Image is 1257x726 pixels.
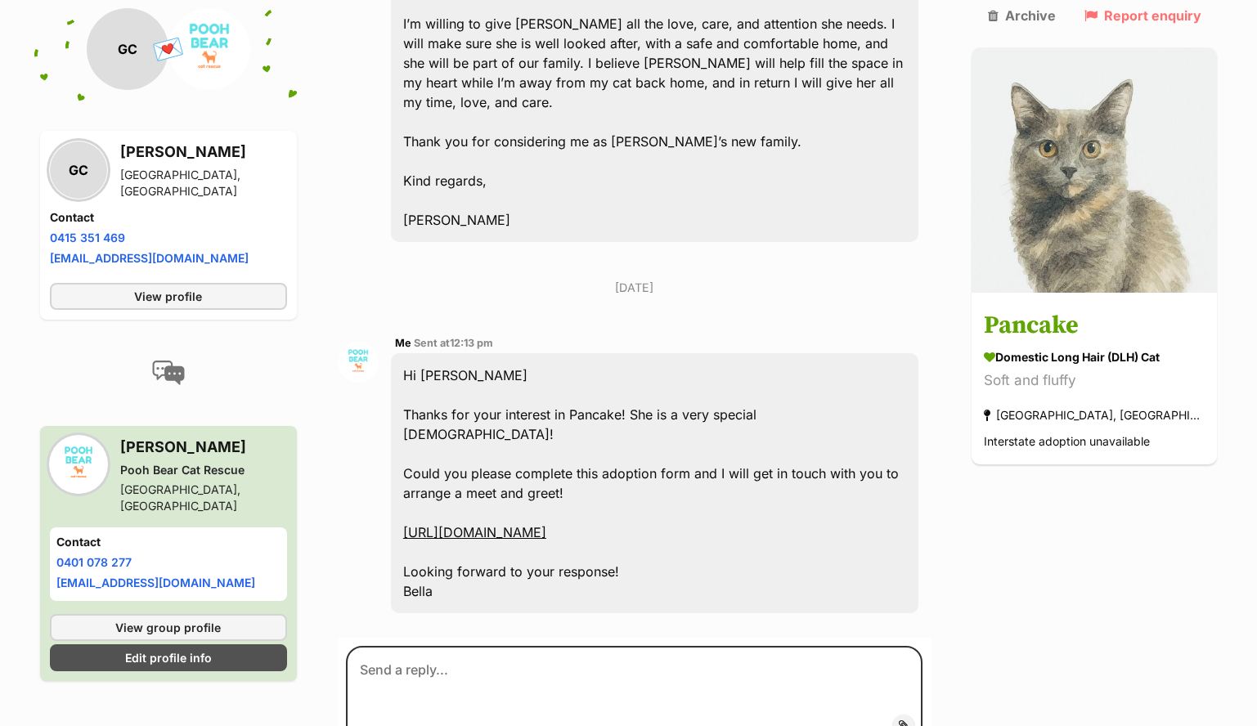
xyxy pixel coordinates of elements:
a: Pancake Domestic Long Hair (DLH) Cat Soft and fluffy [GEOGRAPHIC_DATA], [GEOGRAPHIC_DATA] Interst... [972,296,1217,465]
h4: Contact [50,209,287,226]
img: Pooh Bear Cat Rescue profile pic [50,436,107,493]
a: [EMAIL_ADDRESS][DOMAIN_NAME] [56,576,255,589]
div: Domestic Long Hair (DLH) Cat [984,349,1205,366]
div: GC [87,8,168,90]
a: Edit profile info [50,644,287,671]
h4: Contact [56,534,281,550]
span: 💌 [150,32,186,67]
div: Pooh Bear Cat Rescue [120,462,287,478]
a: View group profile [50,614,287,641]
span: 12:13 pm [450,337,493,349]
a: [EMAIL_ADDRESS][DOMAIN_NAME] [50,251,249,265]
a: View profile [50,283,287,310]
img: conversation-icon-4a6f8262b818ee0b60e3300018af0b2d0b884aa5de6e9bcb8d3d4eeb1a70a7c4.svg [152,361,185,385]
img: Pancake [972,47,1217,293]
span: Edit profile info [125,649,212,666]
a: 0401 078 277 [56,555,132,569]
div: [GEOGRAPHIC_DATA], [GEOGRAPHIC_DATA] [120,167,287,199]
div: [GEOGRAPHIC_DATA], [GEOGRAPHIC_DATA] [120,482,287,514]
img: Pooh Bear Cat Rescue profile pic [168,8,250,90]
span: Me [395,337,411,349]
h3: [PERSON_NAME] [120,436,287,459]
div: [GEOGRAPHIC_DATA], [GEOGRAPHIC_DATA] [984,405,1205,427]
h3: [PERSON_NAME] [120,141,287,164]
a: Report enquiry [1084,8,1201,23]
p: [DATE] [338,279,932,296]
span: Interstate adoption unavailable [984,435,1150,449]
div: GC [50,141,107,199]
h3: Pancake [984,308,1205,345]
a: Archive [988,8,1056,23]
a: [URL][DOMAIN_NAME] [403,524,546,540]
div: Hi [PERSON_NAME] Thanks for your interest in Pancake! She is a very special [DEMOGRAPHIC_DATA]! C... [391,353,919,613]
span: Sent at [414,337,493,349]
a: 0415 351 469 [50,231,125,244]
span: View profile [134,288,202,305]
span: View group profile [115,619,221,636]
div: Soft and fluffy [984,370,1205,392]
img: Bella Z profile pic [338,342,379,383]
